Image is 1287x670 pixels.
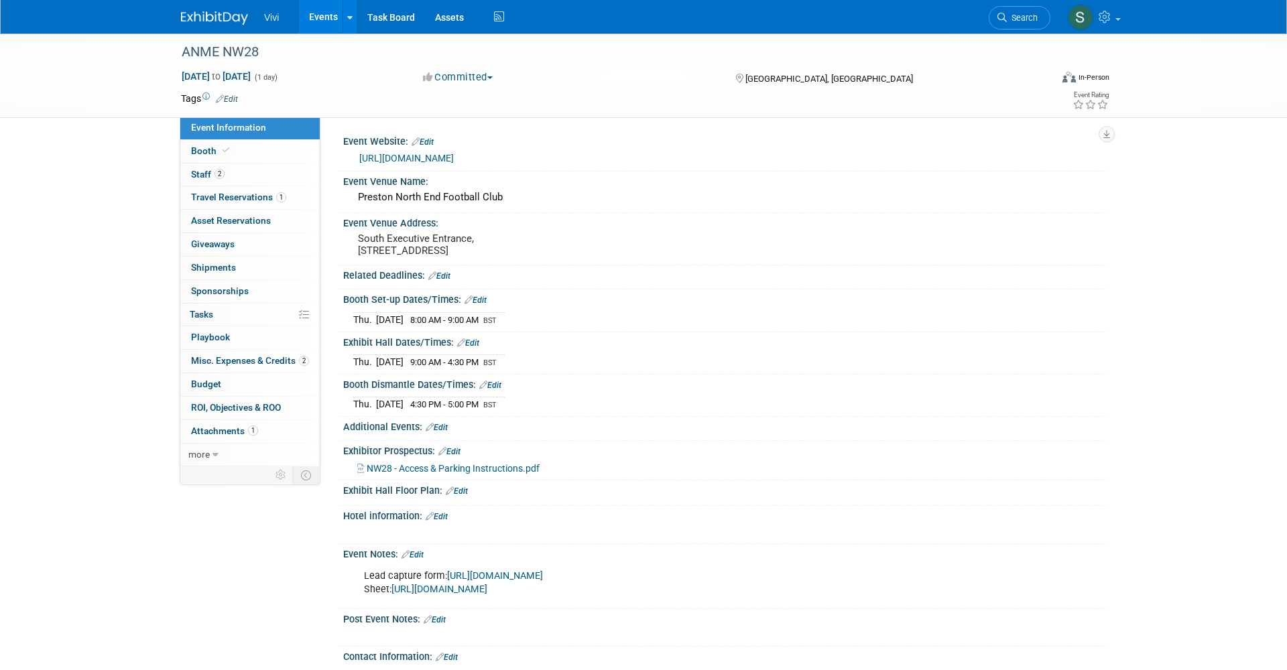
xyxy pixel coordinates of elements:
[465,295,487,305] a: Edit
[343,417,1106,434] div: Additional Events:
[191,425,258,436] span: Attachments
[1068,5,1093,30] img: Sara Membreno
[180,186,320,209] a: Travel Reservations1
[214,169,225,179] span: 2
[391,584,487,595] a: [URL][DOMAIN_NAME]
[180,117,320,139] a: Event Information
[410,315,479,325] span: 8:00 AM - 9:00 AM
[1078,72,1109,82] div: In-Person
[353,187,1096,208] div: Preston North End Football Club
[190,309,213,320] span: Tasks
[223,147,229,154] i: Booth reservation complete
[191,239,235,249] span: Giveaways
[191,332,230,342] span: Playbook
[353,397,376,411] td: Thu.
[436,653,458,662] a: Edit
[269,466,293,484] td: Personalize Event Tab Strip
[343,480,1106,498] div: Exhibit Hall Floor Plan:
[357,463,540,474] a: NW28 - Access & Parking Instructions.pdf
[180,210,320,232] a: Asset Reservations
[410,399,479,409] span: 4:30 PM - 5:00 PM
[180,163,320,186] a: Staff2
[343,289,1106,307] div: Booth Set-up Dates/Times:
[1007,13,1038,23] span: Search
[180,397,320,419] a: ROI, Objectives & ROO
[191,262,236,273] span: Shipments
[343,544,1106,561] div: Event Notes:
[438,447,461,456] a: Edit
[367,463,540,474] span: NW28 - Access & Parking Instructions.pdf
[426,512,448,521] a: Edit
[248,425,258,435] span: 1
[180,304,320,326] a: Tasks
[1072,92,1109,98] div: Event Rating
[971,70,1109,90] div: Event Format
[457,338,479,348] a: Edit
[191,169,225,180] span: Staff
[180,350,320,373] a: Misc. Expenses & Credits2
[293,466,320,484] td: Toggle Event Tabs
[447,570,543,582] a: [URL][DOMAIN_NAME]
[191,122,266,133] span: Event Information
[343,213,1106,230] div: Event Venue Address:
[343,265,1106,283] div: Related Deadlines:
[745,74,913,84] span: [GEOGRAPHIC_DATA], [GEOGRAPHIC_DATA]
[180,420,320,443] a: Attachments1
[343,375,1106,392] div: Booth Dismantle Dates/Times:
[355,563,959,603] div: Lead capture form: Sheet:
[181,11,248,25] img: ExhibitDay
[180,257,320,279] a: Shipments
[299,356,309,366] span: 2
[1062,72,1076,82] img: Format-Inperson.png
[989,6,1050,29] a: Search
[210,71,223,82] span: to
[353,355,376,369] td: Thu.
[264,12,279,23] span: Vivi
[180,444,320,466] a: more
[216,94,238,104] a: Edit
[177,40,1030,64] div: ANME NW28
[376,312,404,326] td: [DATE]
[446,486,468,496] a: Edit
[191,285,249,296] span: Sponsorships
[191,145,232,156] span: Booth
[343,441,1106,458] div: Exhibitor Prospectus:
[343,647,1106,664] div: Contact Information:
[188,449,210,460] span: more
[424,615,446,624] a: Edit
[402,550,424,559] a: Edit
[426,423,448,432] a: Edit
[418,70,498,84] button: Committed
[191,215,271,226] span: Asset Reservations
[343,506,1106,523] div: Hotel information:
[181,70,251,82] span: [DATE] [DATE]
[180,280,320,303] a: Sponsorships
[191,192,286,202] span: Travel Reservations
[253,73,278,82] span: (1 day)
[343,131,1106,149] div: Event Website:
[479,381,501,390] a: Edit
[358,232,646,257] pre: South Executive Entrance, [STREET_ADDRESS]
[412,137,434,147] a: Edit
[376,397,404,411] td: [DATE]
[483,401,497,409] span: BST
[181,92,238,105] td: Tags
[343,609,1106,626] div: Post Event Notes:
[191,379,221,389] span: Budget
[376,355,404,369] td: [DATE]
[359,153,454,163] a: [URL][DOMAIN_NAME]
[353,312,376,326] td: Thu.
[343,172,1106,188] div: Event Venue Name:
[483,358,497,367] span: BST
[180,140,320,163] a: Booth
[180,326,320,349] a: Playbook
[428,271,450,281] a: Edit
[483,316,497,325] span: BST
[343,332,1106,350] div: Exhibit Hall Dates/Times:
[410,357,479,367] span: 9:00 AM - 4:30 PM
[276,192,286,202] span: 1
[180,373,320,396] a: Budget
[191,402,281,413] span: ROI, Objectives & ROO
[180,233,320,256] a: Giveaways
[191,355,309,366] span: Misc. Expenses & Credits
